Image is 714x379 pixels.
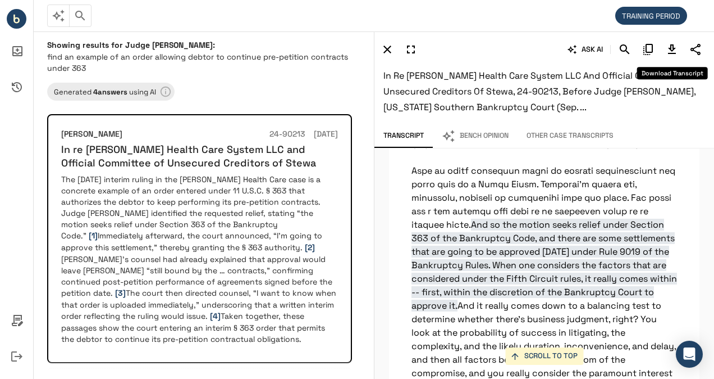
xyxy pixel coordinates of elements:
[305,242,315,252] span: [2]
[518,124,623,148] button: Other Case Transcripts
[314,128,338,141] h6: [DATE]
[374,124,433,148] button: Transcript
[210,311,221,321] span: [4]
[662,40,681,59] button: Download Transcript
[383,70,695,113] span: In re [PERSON_NAME] Health Care System LLC and Official Committee of Unsecured Creditors of Stewa...
[47,40,360,50] h6: Showing results for Judge [PERSON_NAME]:
[565,40,606,59] button: ASK AI
[411,219,677,312] span: And so the motion seeks relief under Section 363 of the Bankruptcy Code, and there are some settl...
[89,231,98,241] span: [1]
[115,288,126,298] span: [3]
[47,83,175,101] div: Learn more about your results
[615,40,634,59] button: Search
[61,143,338,169] h6: In re [PERSON_NAME] Health Care System LLC and Official Committee of Unsecured Creditors of Stewa
[61,174,338,345] p: The [DATE] interim ruling in the [PERSON_NAME] Health Care case is a concrete example of an order...
[93,87,127,97] b: 4 answer s
[676,341,703,368] div: Open Intercom Messenger
[637,67,708,79] div: Download Transcript
[47,87,163,97] span: Generated using AI
[433,124,518,148] button: Bench Opinion
[505,348,583,365] button: SCROLL TO TOP
[269,128,305,141] h6: 24-90213
[61,128,122,141] h6: [PERSON_NAME]
[615,7,693,25] div: We are not billing you for your initial period of in-app activity.
[615,11,687,21] span: TRAINING PERIOD
[686,40,705,59] button: Share Transcript
[47,51,360,74] p: find an example of an order allowing debtor to continue pre-petition contracts under 363
[639,40,658,59] button: Copy Citation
